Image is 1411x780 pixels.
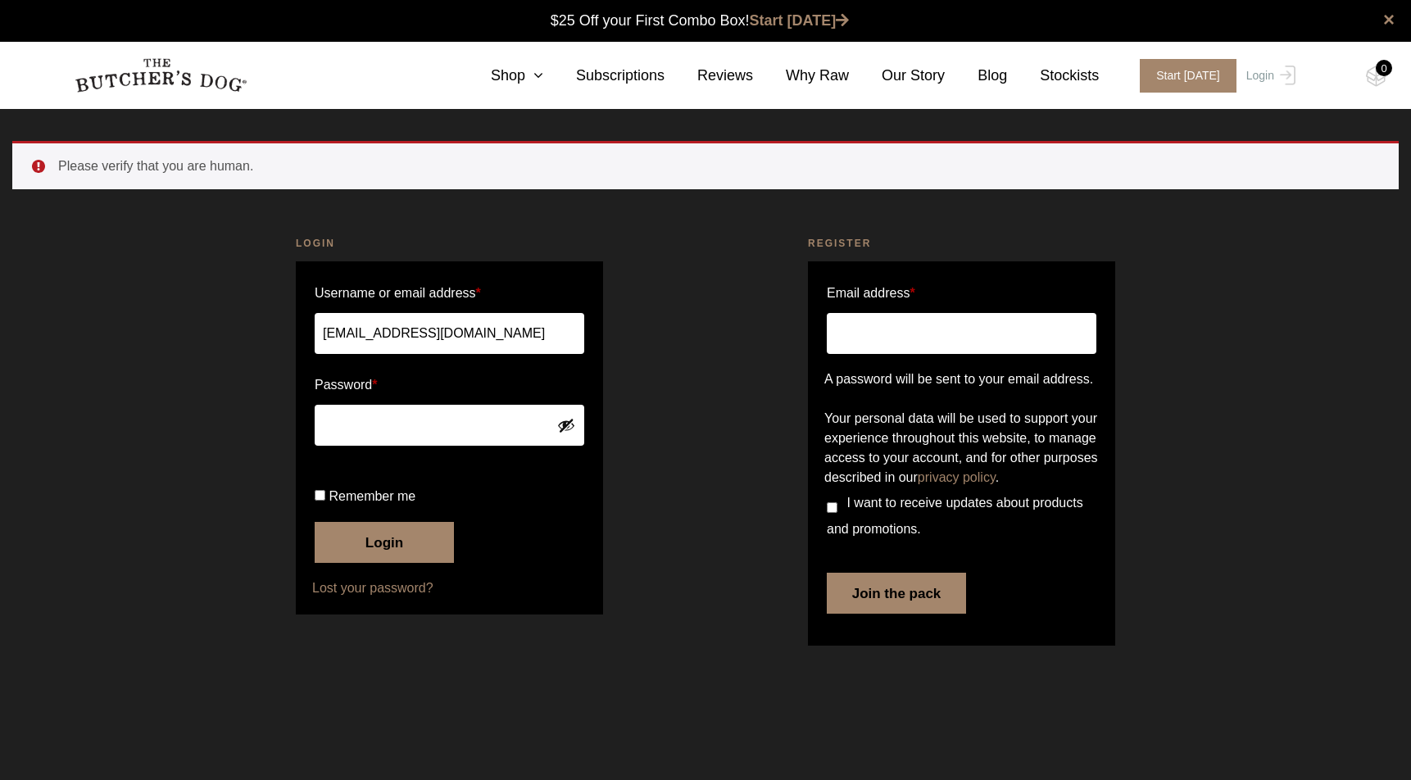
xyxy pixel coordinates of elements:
[824,409,1099,487] p: Your personal data will be used to support your experience throughout this website, to manage acc...
[315,280,584,306] label: Username or email address
[1383,10,1395,29] a: close
[1366,66,1386,87] img: TBD_Cart-Empty.png
[827,573,966,614] button: Join the pack
[312,578,587,598] a: Lost your password?
[827,496,1083,536] span: I want to receive updates about products and promotions.
[315,372,584,398] label: Password
[918,470,996,484] a: privacy policy
[827,502,837,513] input: I want to receive updates about products and promotions.
[1007,65,1099,87] a: Stockists
[543,65,665,87] a: Subscriptions
[1376,60,1392,76] div: 0
[665,65,753,87] a: Reviews
[849,65,945,87] a: Our Story
[1123,59,1242,93] a: Start [DATE]
[945,65,1007,87] a: Blog
[557,416,575,434] button: Show password
[1242,59,1295,93] a: Login
[296,235,603,252] h2: Login
[827,280,915,306] label: Email address
[1140,59,1236,93] span: Start [DATE]
[753,65,849,87] a: Why Raw
[808,235,1115,252] h2: Register
[750,12,850,29] a: Start [DATE]
[458,65,543,87] a: Shop
[824,370,1099,389] p: A password will be sent to your email address.
[315,522,454,563] button: Login
[329,489,415,503] span: Remember me
[58,156,1372,176] li: Please verify that you are human.
[315,490,325,501] input: Remember me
